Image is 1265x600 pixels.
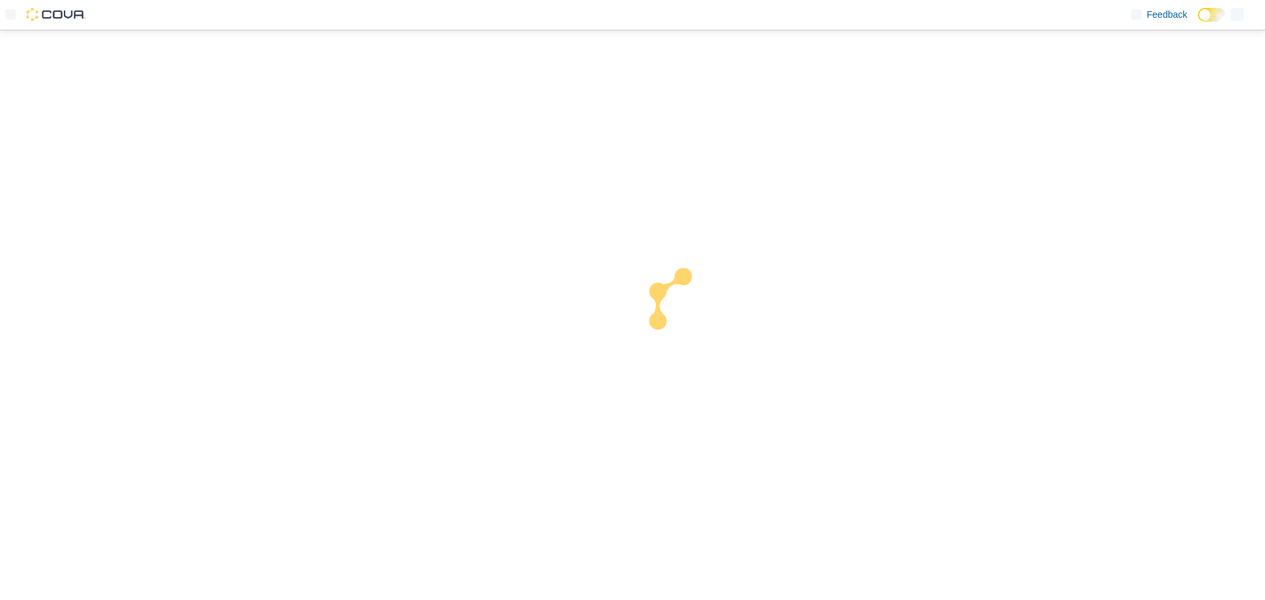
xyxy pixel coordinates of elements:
input: Dark Mode [1198,8,1225,22]
span: Feedback [1147,8,1187,21]
img: cova-loader [632,258,731,357]
a: Feedback [1126,1,1193,28]
img: Cova [26,8,86,21]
